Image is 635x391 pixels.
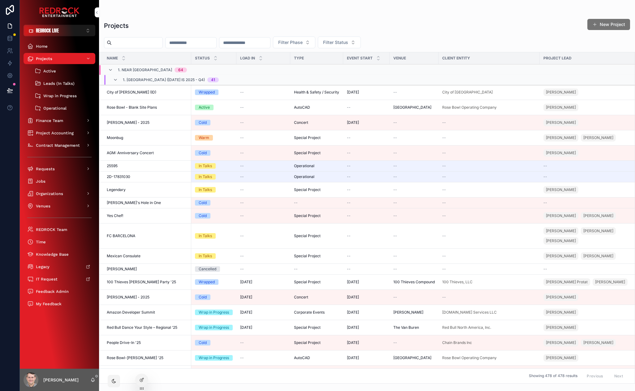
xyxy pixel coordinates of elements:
[294,120,339,125] a: Concert
[442,163,446,168] span: --
[199,253,212,259] div: In Talks
[294,163,314,168] span: Operational
[240,200,287,205] a: --
[442,90,536,95] a: City of [GEOGRAPHIC_DATA]
[240,135,287,140] a: --
[294,254,321,258] span: Special Project
[393,254,397,258] span: --
[107,213,188,218] a: Yes Chef!
[442,280,536,285] a: 100 Thieves, LLC
[107,150,154,155] span: AGM: Anniversary Concert
[195,135,233,141] a: Warm
[581,134,616,141] a: [PERSON_NAME]
[107,90,188,95] a: City of [PERSON_NAME] (ID)
[107,280,176,285] span: 100 Thieves [PERSON_NAME] Party '25
[347,200,386,205] a: --
[543,267,547,272] span: --
[442,200,446,205] span: --
[107,135,188,140] a: Moonbug
[43,68,56,74] span: Active
[546,187,576,192] span: [PERSON_NAME]
[24,127,95,138] a: Project Accounting
[31,65,95,76] a: Active
[107,163,188,168] a: 25595
[107,200,161,205] span: [PERSON_NAME]'s Hole in One
[294,267,298,272] span: --
[240,163,287,168] a: --
[393,135,435,140] a: --
[583,213,613,218] span: [PERSON_NAME]
[543,149,578,157] a: [PERSON_NAME]
[347,267,386,272] a: --
[107,174,130,179] span: 2D-17831030
[546,135,576,140] span: [PERSON_NAME]
[393,163,397,168] span: --
[36,118,63,123] span: Finance Team
[347,135,351,140] span: --
[199,200,207,206] div: Cold
[107,163,118,168] span: 25595
[294,135,321,140] span: Special Project
[24,163,95,174] a: Requests
[393,233,397,238] span: --
[347,213,351,218] span: --
[393,233,435,238] a: --
[583,228,613,233] span: [PERSON_NAME]
[240,105,244,110] span: --
[24,176,95,187] a: Jobs
[107,150,188,155] a: AGM: Anniversary Concert
[36,264,50,269] span: Legacy
[442,213,446,218] span: --
[240,150,287,155] a: --
[24,224,95,235] a: REDROCK Team
[36,27,59,34] span: REDROCK LIVE
[24,25,95,36] button: Select Button
[36,44,48,49] span: Home
[36,289,69,294] span: Feedback Admin
[24,249,95,260] a: Knowledge Base
[546,280,588,285] span: [PERSON_NAME] Protat
[587,19,630,30] a: New Project
[442,187,536,192] a: --
[543,186,578,193] a: [PERSON_NAME]
[199,187,212,193] div: In Talks
[583,254,613,258] span: [PERSON_NAME]
[442,233,446,238] span: --
[107,280,188,285] a: 100 Thieves [PERSON_NAME] Party '25
[294,254,339,258] a: Special Project
[24,53,95,64] a: Projects
[393,90,435,95] a: --
[442,280,473,285] a: 100 Thieves, LLC
[107,213,123,218] span: Yes Chef!
[24,261,95,272] a: Legacy
[347,280,386,285] a: [DATE]
[442,105,536,110] a: Rose Bowl Operating Company
[240,213,244,218] span: --
[393,213,397,218] span: --
[543,134,578,141] a: [PERSON_NAME]
[199,233,212,239] div: In Talks
[24,115,95,126] a: Finance Team
[199,89,215,95] div: Wrapped
[294,105,310,110] span: AutoCAD
[240,174,287,179] a: --
[107,187,126,192] span: Legendary
[240,105,287,110] a: --
[199,105,210,110] div: Active
[36,130,74,136] span: Project Accounting
[199,266,216,272] div: Cancelled
[393,150,397,155] span: --
[294,187,321,192] span: Special Project
[107,233,135,238] span: FC BARCELONA
[543,237,578,245] a: [PERSON_NAME]
[24,41,95,52] a: Home
[294,213,321,218] span: Special Project
[195,200,233,206] a: Cold
[199,120,207,125] div: Cold
[442,254,536,258] a: --
[294,120,308,125] span: Concert
[240,163,244,168] span: --
[240,254,287,258] a: --
[31,78,95,89] a: Leads (In Talks)
[543,278,590,286] a: [PERSON_NAME] Protat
